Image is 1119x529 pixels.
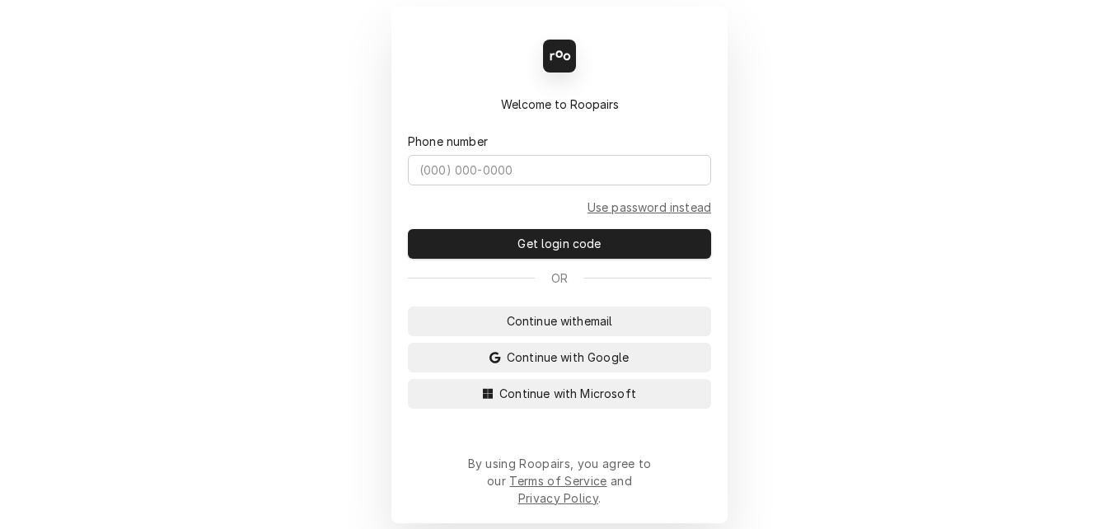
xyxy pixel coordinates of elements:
[408,96,711,113] div: Welcome to Roopairs
[514,235,604,252] span: Get login code
[408,229,711,259] button: Get login code
[509,474,606,488] a: Terms of Service
[408,307,711,336] button: Continue withemail
[408,343,711,372] button: Continue with Google
[408,155,711,185] input: (000) 000-0000
[408,269,711,287] div: Or
[408,133,488,150] label: Phone number
[408,379,711,409] button: Continue with Microsoft
[467,455,652,507] div: By using Roopairs, you agree to our and .
[503,349,632,366] span: Continue with Google
[588,199,711,216] a: Go to Phone and password form
[503,312,616,330] span: Continue with email
[518,491,598,505] a: Privacy Policy
[496,385,639,402] span: Continue with Microsoft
